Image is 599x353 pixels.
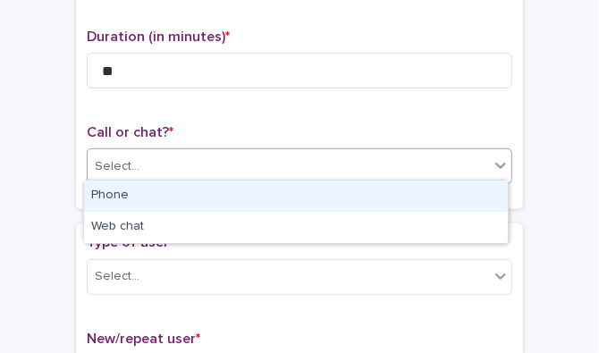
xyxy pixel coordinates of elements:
span: New/repeat user [87,332,200,346]
span: Call or chat? [87,125,173,139]
div: Select... [95,267,139,286]
div: Phone [84,181,508,212]
span: Duration (in minutes) [87,29,230,44]
div: Web chat [84,212,508,243]
div: Select... [95,157,139,176]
